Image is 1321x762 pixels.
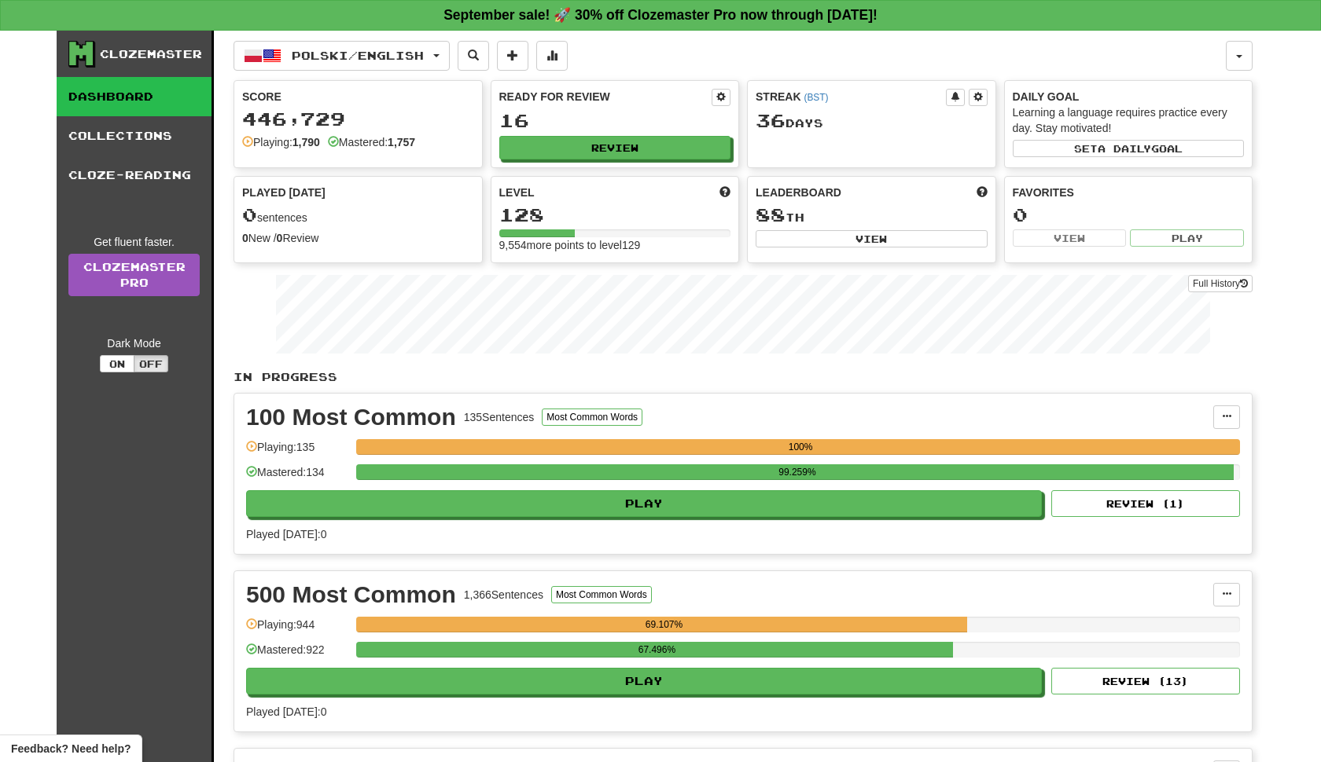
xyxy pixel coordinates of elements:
[246,464,348,490] div: Mastered: 134
[68,234,200,250] div: Get fluent faster.
[499,89,712,104] div: Ready for Review
[242,230,474,246] div: New / Review
[497,41,528,71] button: Add sentence to collection
[1013,185,1245,200] div: Favorites
[388,136,415,148] strong: 1,757
[242,203,257,225] span: 0
[443,7,878,23] strong: September sale! 🚀 30% off Clozemaster Pro now through [DATE]!
[246,439,348,465] div: Playing: 135
[11,741,131,757] span: Open feedback widget
[68,254,200,296] a: ClozemasterPro
[246,490,1042,517] button: Play
[499,237,731,253] div: 9,554 more points to level 129
[234,369,1253,385] p: In Progress
[246,705,326,718] span: Played [DATE]: 0
[134,355,168,372] button: Off
[551,586,652,603] button: Most Common Words
[1051,668,1240,694] button: Review (13)
[499,205,731,225] div: 128
[499,185,535,200] span: Level
[57,116,212,156] a: Collections
[542,408,642,426] button: Most Common Words
[100,355,134,372] button: On
[361,642,952,658] div: 67.496%
[756,111,988,131] div: Day s
[246,405,456,429] div: 100 Most Common
[499,136,731,159] button: Review
[756,203,786,225] span: 88
[242,185,326,200] span: Played [DATE]
[292,49,424,62] span: Polski / English
[1013,205,1245,225] div: 0
[458,41,489,71] button: Search sentences
[246,617,348,643] div: Playing: 944
[242,232,248,244] strong: 0
[756,89,946,104] div: Streak
[1051,490,1240,517] button: Review (1)
[1098,143,1151,154] span: a daily
[100,46,202,62] div: Clozemaster
[1013,140,1245,157] button: Seta dailygoal
[756,109,786,131] span: 36
[234,41,450,71] button: Polski/English
[242,89,474,104] div: Score
[242,205,474,225] div: sentences
[242,134,320,150] div: Playing:
[464,409,535,425] div: 135 Sentences
[1130,229,1244,247] button: Play
[1013,229,1127,247] button: View
[719,185,730,200] span: Score more points to level up
[246,668,1042,694] button: Play
[57,77,212,116] a: Dashboard
[57,156,212,195] a: Cloze-Reading
[499,111,731,130] div: 16
[361,464,1233,480] div: 99.259%
[536,41,568,71] button: More stats
[246,583,456,606] div: 500 Most Common
[361,617,967,632] div: 69.107%
[246,642,348,668] div: Mastered: 922
[1188,275,1253,292] button: Full History
[293,136,320,148] strong: 1,790
[1013,104,1245,136] div: Learning a language requires practice every day. Stay motivated!
[756,230,988,247] button: View
[68,335,200,351] div: Dark Mode
[756,185,841,200] span: Leaderboard
[361,439,1240,455] div: 100%
[804,92,828,103] a: (BST)
[328,134,415,150] div: Mastered:
[277,232,283,244] strong: 0
[464,587,543,603] div: 1,366 Sentences
[977,185,988,200] span: This week in points, UTC
[246,528,326,540] span: Played [DATE]: 0
[756,205,988,225] div: th
[1013,89,1245,104] div: Daily Goal
[242,109,474,129] div: 446,729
